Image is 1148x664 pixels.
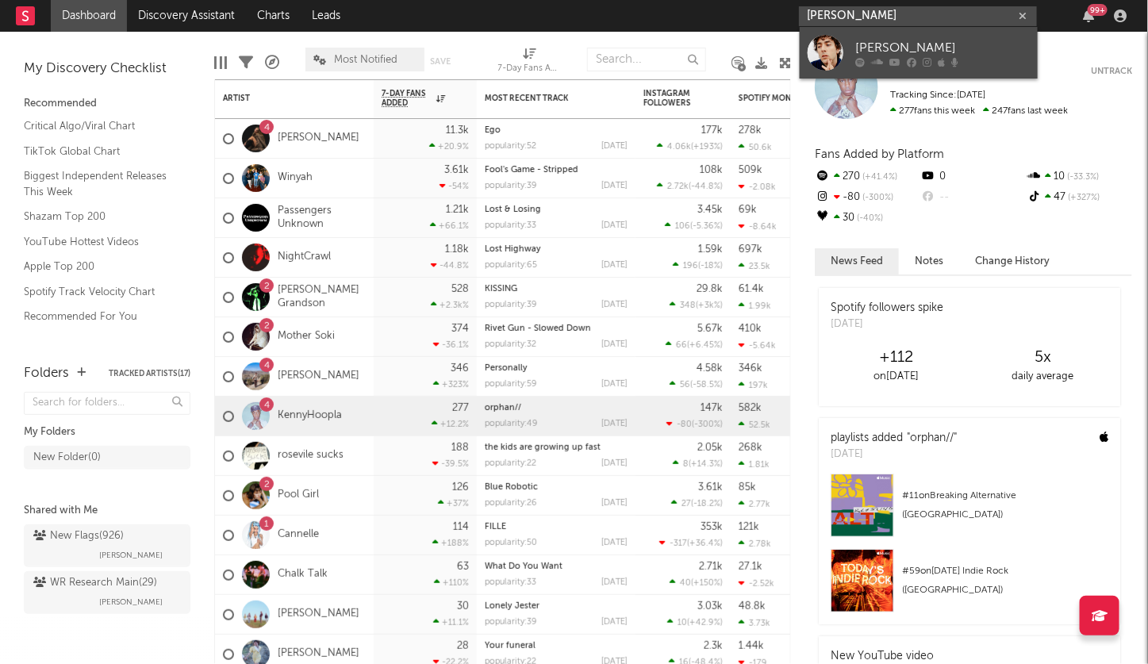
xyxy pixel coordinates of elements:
div: orphan// [485,404,628,413]
a: Passengers Unknown [278,205,366,232]
div: New Folder ( 0 ) [33,448,101,467]
div: Lost Highway [485,245,628,254]
div: popularity: 59 [485,380,537,389]
button: 99+ [1083,10,1094,22]
span: +14.3 % [691,460,720,469]
a: KISSING [485,285,517,294]
div: ( ) [671,498,723,509]
a: Biggest Independent Releases This Week [24,167,175,200]
div: ( ) [666,419,723,429]
div: [PERSON_NAME] [855,38,1030,57]
div: 99 + [1088,4,1108,16]
span: -317 [670,539,687,548]
div: 277 [452,403,469,413]
div: 1.99k [739,301,771,311]
div: Lost & Losing [485,205,628,214]
a: Rivet Gun - Slowed Down [485,324,591,333]
div: 30 [457,601,469,612]
input: Search for artists [799,6,1037,26]
a: "orphan//" [907,432,957,443]
input: Search for folders... [24,392,190,415]
span: +6.45 % [689,341,720,350]
a: Spotify Track Velocity Chart [24,283,175,301]
div: -54 % [440,181,469,191]
div: [DATE] [601,380,628,389]
a: Apple Top 200 [24,258,175,275]
div: Blue Robotic [485,483,628,492]
span: 8 [683,460,689,469]
span: +327 % [1066,194,1100,202]
a: Recommended For You [24,308,175,325]
div: 50.6k [739,142,772,152]
div: 353k [701,522,723,532]
div: 3.73k [739,618,770,628]
div: 85k [739,482,756,493]
a: Personally [485,364,528,373]
div: -5.64k [739,340,776,351]
div: 10 [1027,167,1132,187]
div: Lonely Jester [485,602,628,611]
div: 3.03k [697,601,723,612]
a: Fool's Game - Stripped [485,166,578,175]
div: ( ) [670,300,723,310]
div: Edit Columns [214,40,227,86]
div: +188 % [432,538,469,548]
div: -44.8 % [431,260,469,271]
div: Ego [485,126,628,135]
div: 2.77k [739,499,770,509]
a: Blue Robotic [485,483,538,492]
a: NightCrawl [278,251,331,264]
div: -39.5 % [432,459,469,469]
div: [DATE] [601,301,628,309]
div: ( ) [657,141,723,152]
a: Critical Algo/Viral Chart [24,117,175,135]
input: Search... [587,48,706,71]
div: popularity: 49 [485,420,538,428]
div: [DATE] [831,447,957,462]
button: Change History [959,248,1065,274]
div: Your funeral [485,642,628,651]
div: 61.4k [739,284,764,294]
span: +3k % [698,301,720,310]
span: +193 % [693,143,720,152]
a: Lost & Losing [485,205,541,214]
a: Ego [485,126,501,135]
div: 48.8k [739,601,766,612]
div: 410k [739,324,762,334]
button: Untrack [1091,63,1132,79]
div: KISSING [485,285,628,294]
div: 52.5k [739,420,770,430]
div: popularity: 39 [485,301,537,309]
div: [DATE] [601,539,628,547]
div: [DATE] [601,340,628,349]
button: Filter by Instagram Followers [707,90,723,106]
a: [PERSON_NAME] [278,608,359,621]
div: [DATE] [601,261,628,270]
div: ( ) [666,340,723,350]
a: Cannelle [278,528,319,542]
span: 4.06k [667,143,691,152]
a: [PERSON_NAME] [800,27,1038,79]
div: -2.08k [739,182,776,192]
span: 10 [678,619,687,628]
a: WR Research Main(29)[PERSON_NAME] [24,571,190,614]
div: [DATE] [601,221,628,230]
a: Mother Soki [278,330,335,344]
div: Rivet Gun - Slowed Down [485,324,628,333]
div: 28 [457,641,469,651]
span: Fans Added by Platform [815,148,944,160]
a: orphan// [485,404,521,413]
span: +42.9 % [689,619,720,628]
div: Recommended [24,94,190,113]
div: +66.1 % [430,221,469,231]
a: Shazam Top 200 [24,208,175,225]
div: 346k [739,363,762,374]
div: 197k [739,380,768,390]
div: ( ) [659,538,723,548]
div: [DATE] [601,499,628,508]
a: YouTube Hottest Videos [24,233,175,251]
div: 108k [700,165,723,175]
div: New Flags ( 926 ) [33,527,124,546]
span: -300 % [860,194,893,202]
div: popularity: 33 [485,221,536,230]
